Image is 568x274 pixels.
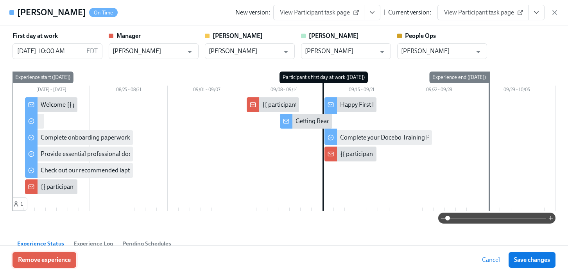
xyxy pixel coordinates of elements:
[13,86,90,96] div: [DATE] – [DATE]
[235,8,270,17] div: New version:
[528,5,545,20] button: View task page
[41,150,163,158] div: Provide essential professional documentation
[12,72,73,83] div: Experience start ([DATE])
[41,133,199,142] div: Complete onboarding paperwork in [GEOGRAPHIC_DATA]
[444,9,522,16] span: View Participant task page
[280,72,368,83] div: Participant's first day at work ([DATE])
[184,46,196,58] button: Open
[388,8,431,17] div: Current version:
[245,86,323,96] div: 09/08 – 09/14
[405,32,436,39] strong: People Ops
[376,46,388,58] button: Open
[18,256,71,264] span: Remove experience
[17,7,86,18] h4: [PERSON_NAME]
[41,117,156,125] div: Complete your background check in Checkr
[383,8,385,17] div: |
[41,183,132,191] div: {{ participant.fullName }} Starting!
[509,252,555,268] button: Save changes
[340,100,455,109] div: Happy First Day {{ participant.firstName }}!
[262,100,380,109] div: {{ participant.fullName }} starts in a week 🎉
[482,256,500,264] span: Cancel
[364,5,380,20] button: View task page
[296,117,376,125] div: Getting Ready for Onboarding
[437,5,529,20] a: View Participant task page
[280,46,292,58] button: Open
[323,86,400,96] div: 09/15 – 09/21
[429,72,489,83] div: Experience end ([DATE])
[478,86,555,96] div: 09/29 – 10/05
[86,47,98,56] p: EDT
[472,46,484,58] button: Open
[400,86,478,96] div: 09/22 – 09/28
[41,100,138,109] div: Welcome {{ participant.firstName }}!
[89,10,118,16] span: On Time
[514,256,550,264] span: Save changes
[17,239,64,248] span: Experience Status
[73,239,113,248] span: Experience Log
[13,252,76,268] button: Remove experience
[340,133,449,142] div: Complete your Docebo Training Pathway
[41,166,153,175] div: Check out our recommended laptop specs
[122,239,171,248] span: Pending Schedules
[340,150,447,158] div: {{ participant.firstName }} starts [DATE]!
[477,252,505,268] button: Cancel
[273,5,364,20] a: View Participant task page
[280,9,358,16] span: View Participant task page
[13,32,58,40] label: First day at work
[213,32,263,39] strong: [PERSON_NAME]
[116,32,141,39] strong: Manager
[168,86,245,96] div: 09/01 – 09/07
[309,32,359,39] strong: [PERSON_NAME]
[90,86,167,96] div: 08/25 – 08/31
